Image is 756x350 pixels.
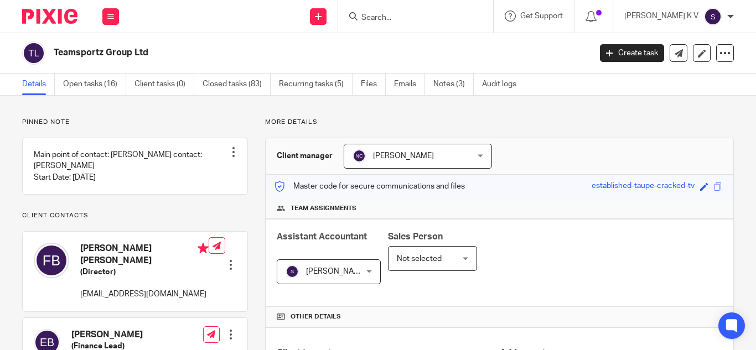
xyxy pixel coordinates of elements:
[360,13,460,23] input: Search
[80,243,209,267] h4: [PERSON_NAME] [PERSON_NAME]
[80,289,209,300] p: [EMAIL_ADDRESS][DOMAIN_NAME]
[203,74,271,95] a: Closed tasks (83)
[198,243,209,254] i: Primary
[520,12,563,20] span: Get Support
[353,149,366,163] img: svg%3E
[600,44,664,62] a: Create task
[22,211,248,220] p: Client contacts
[306,268,380,275] span: [PERSON_NAME] K V
[397,255,442,263] span: Not selected
[394,74,425,95] a: Emails
[134,74,194,95] a: Client tasks (0)
[277,150,333,161] h3: Client manager
[63,74,126,95] a: Open tasks (16)
[277,232,367,241] span: Assistant Accountant
[388,232,443,241] span: Sales Person
[361,74,386,95] a: Files
[291,312,341,321] span: Other details
[592,180,695,193] div: established-taupe-cracked-tv
[22,9,77,24] img: Pixie
[373,152,434,160] span: [PERSON_NAME]
[286,265,299,278] img: svg%3E
[34,243,69,278] img: svg%3E
[80,267,209,278] h5: (Director)
[22,74,55,95] a: Details
[22,41,45,65] img: svg%3E
[624,11,698,22] p: [PERSON_NAME] K V
[482,74,525,95] a: Audit logs
[291,204,356,213] span: Team assignments
[22,118,248,127] p: Pinned note
[54,47,478,59] h2: Teamsportz Group Ltd
[279,74,353,95] a: Recurring tasks (5)
[71,329,198,341] h4: [PERSON_NAME]
[433,74,474,95] a: Notes (3)
[704,8,722,25] img: svg%3E
[265,118,734,127] p: More details
[274,181,465,192] p: Master code for secure communications and files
